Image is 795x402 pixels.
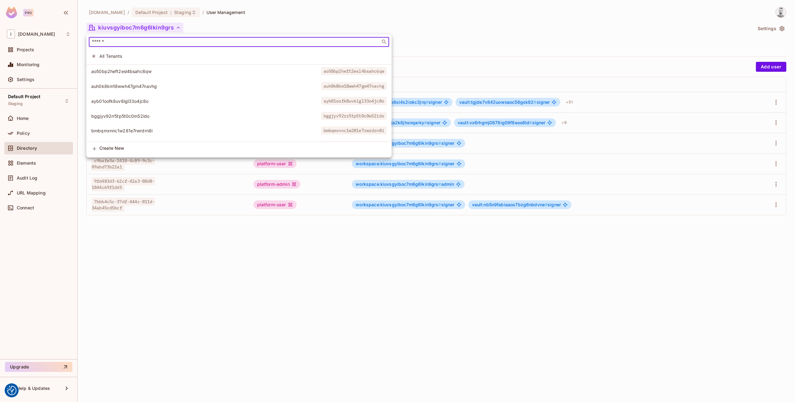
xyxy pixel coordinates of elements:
img: Revisit consent button [7,386,16,395]
div: Show only users with a role in this tenant: auh0k8km18wwh47gm47navhg [86,80,392,93]
span: bggjyv92rr5tp5t0c0m52ido [91,113,321,119]
span: ayb01oofk8uv6igl33o4jc8o [91,98,321,104]
span: bggjyv92rr5tp5t0c0m52ido [321,112,387,120]
span: ao50bp2heft2esl4bsahc6qw [91,68,321,74]
span: auh0k8km18wwh47gm47navhg [321,82,387,90]
span: bmbqmxnnc1w281e7rwrdrn8i [321,126,387,135]
span: auh0k8km18wwh47gm47navhg [91,83,321,89]
div: Show only users with a role in this tenant: bggjyv92rr5tp5t0c0m52ido [86,109,392,123]
div: Show only users with a role in this tenant: buawo9k09dg9wnzadn88rtw4 [86,139,392,152]
span: All Tenants [99,53,387,59]
span: Create New [99,146,387,151]
div: Show only users with a role in this tenant: ao50bp2heft2esl4bsahc6qw [86,65,392,78]
div: Show only users with a role in this tenant: bmbqmxnnc1w281e7rwrdrn8i [86,124,392,137]
span: bmbqmxnnc1w281e7rwrdrn8i [91,128,321,134]
span: ao50bp2heft2esl4bsahc6qw [321,67,387,75]
button: Consent Preferences [7,386,16,395]
span: ayb01oofk8uv6igl33o4jc8o [321,97,387,105]
div: Show only users with a role in this tenant: ayb01oofk8uv6igl33o4jc8o [86,94,392,108]
span: buawo9k09dg9wnzadn88rtw4 [321,141,387,149]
